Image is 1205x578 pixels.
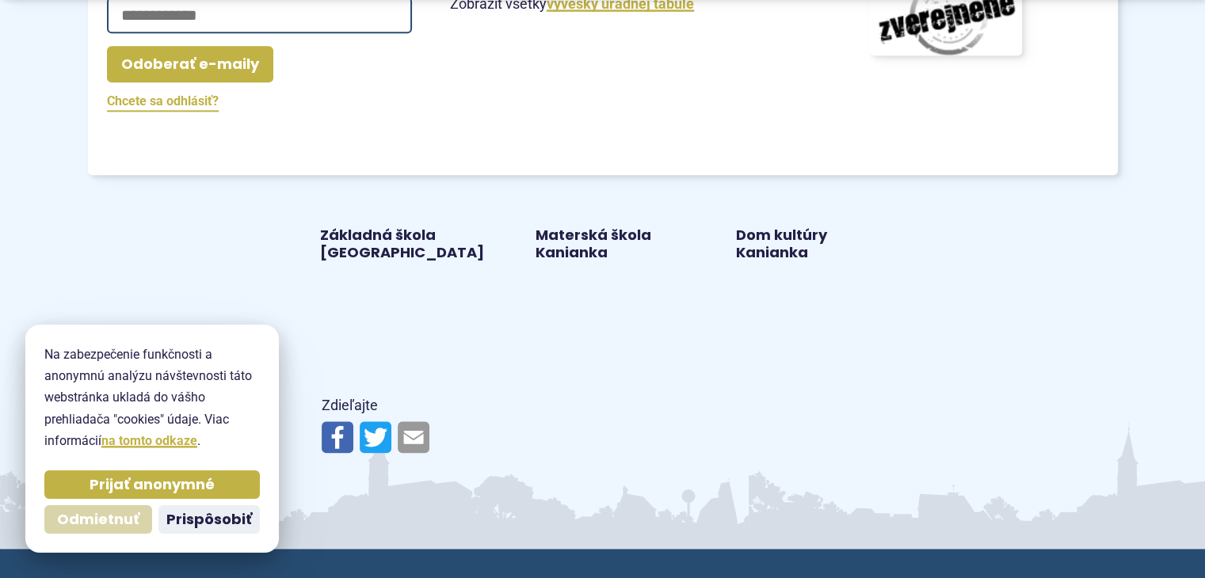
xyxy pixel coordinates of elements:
[90,476,215,494] span: Prijať anonymné
[101,433,197,448] a: na tomto odkaze
[166,511,252,529] span: Prispôsobiť
[398,421,429,453] img: Zdieľať e-mailom
[360,421,391,453] img: Zdieľať na Twitteri
[44,470,260,499] button: Prijať anonymné
[44,344,260,451] p: Na zabezpečenie funkčnosti a anonymnú analýzu návštevnosti táto webstránka ukladá do vášho prehli...
[158,505,260,534] button: Prispôsobiť
[322,226,484,262] a: Základná škola [GEOGRAPHIC_DATA]
[322,394,884,418] p: Zdieľajte
[521,226,684,262] a: Materská škola Kanianka
[44,505,152,534] button: Odmietnuť
[107,46,273,82] button: Odoberať e-maily
[107,90,219,112] a: Chcete sa odhlásiť?
[322,421,353,453] img: Zdieľať na Facebooku
[57,511,139,529] span: Odmietnuť
[722,226,884,262] a: Dom kultúry Kanianka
